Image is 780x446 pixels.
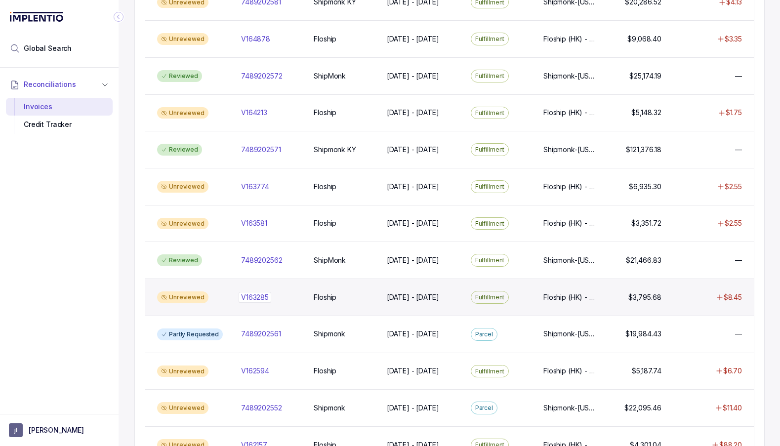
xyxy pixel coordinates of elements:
[314,182,336,192] p: Floship
[629,182,661,192] p: $6,935.30
[157,107,208,119] div: Unreviewed
[387,71,439,81] p: [DATE] - [DATE]
[631,218,661,228] p: $3,351.72
[475,255,505,265] p: Fulfillment
[475,219,505,229] p: Fulfillment
[9,423,110,437] button: User initials[PERSON_NAME]
[725,34,742,44] p: $3.35
[475,403,493,413] p: Parcel
[735,329,742,339] p: —
[241,145,281,155] p: 7489202571
[241,255,283,265] p: 7489202562
[6,96,113,136] div: Reconciliations
[241,71,283,81] p: 7489202572
[726,108,742,118] p: $1.75
[314,108,336,118] p: Floship
[387,403,439,413] p: [DATE] - [DATE]
[724,292,742,302] p: $8.45
[314,292,336,302] p: Floship
[543,218,596,228] p: Floship (HK) - [PERSON_NAME] 1
[314,71,346,81] p: ShipMonk
[241,218,267,228] p: V163581
[24,80,76,89] span: Reconciliations
[29,425,84,435] p: [PERSON_NAME]
[157,328,223,340] div: Partly Requested
[543,292,596,302] p: Floship (HK) - [PERSON_NAME] 1
[241,366,269,376] p: V162594
[543,71,596,81] p: Shipmonk-[US_STATE], Shipmonk-[US_STATE], Shipmonk-[US_STATE]
[241,182,269,192] p: V163774
[543,329,596,339] p: Shipmonk-[US_STATE], Shipmonk-[US_STATE], Shipmonk-[US_STATE]
[475,34,505,44] p: Fulfillment
[735,255,742,265] p: —
[723,366,742,376] p: $6.70
[314,145,356,155] p: Shipmonk KY
[241,108,267,118] p: V164213
[387,255,439,265] p: [DATE] - [DATE]
[543,403,596,413] p: Shipmonk-[US_STATE], Shipmonk-[US_STATE], Shipmonk-[US_STATE]
[24,43,72,53] span: Global Search
[387,145,439,155] p: [DATE] - [DATE]
[626,145,661,155] p: $121,376.18
[625,329,661,339] p: $19,984.43
[387,108,439,118] p: [DATE] - [DATE]
[475,145,505,155] p: Fulfillment
[387,366,439,376] p: [DATE] - [DATE]
[6,74,113,95] button: Reconciliations
[314,403,345,413] p: Shipmonk
[9,423,23,437] span: User initials
[543,145,596,155] p: Shipmonk-[US_STATE], Shipmonk-[US_STATE], Shipmonk-[US_STATE]
[723,403,742,413] p: $11.40
[475,292,505,302] p: Fulfillment
[387,34,439,44] p: [DATE] - [DATE]
[627,34,661,44] p: $9,068.40
[157,402,208,414] div: Unreviewed
[314,34,336,44] p: Floship
[157,181,208,193] div: Unreviewed
[157,33,208,45] div: Unreviewed
[241,329,281,339] p: 7489202561
[543,366,596,376] p: Floship (HK) - [PERSON_NAME] 1
[543,255,596,265] p: Shipmonk-[US_STATE], Shipmonk-[US_STATE], Shipmonk-[US_STATE]
[241,34,270,44] p: V164878
[241,403,282,413] p: 7489202552
[475,71,505,81] p: Fulfillment
[157,144,202,156] div: Reviewed
[113,11,124,23] div: Collapse Icon
[475,108,505,118] p: Fulfillment
[387,182,439,192] p: [DATE] - [DATE]
[543,108,596,118] p: Floship (HK) - [PERSON_NAME] 1
[543,34,596,44] p: Floship (HK) - [PERSON_NAME] 1
[631,108,661,118] p: $5,148.32
[629,71,661,81] p: $25,174.19
[157,291,208,303] div: Unreviewed
[632,366,661,376] p: $5,187.74
[157,254,202,266] div: Reviewed
[314,255,346,265] p: ShipMonk
[387,292,439,302] p: [DATE] - [DATE]
[157,218,208,230] div: Unreviewed
[735,145,742,155] p: —
[157,365,208,377] div: Unreviewed
[628,292,661,302] p: $3,795.68
[475,329,493,339] p: Parcel
[725,218,742,228] p: $2.55
[626,255,661,265] p: $21,466.83
[475,366,505,376] p: Fulfillment
[14,98,105,116] div: Invoices
[14,116,105,133] div: Credit Tracker
[239,292,271,303] p: V163285
[314,366,336,376] p: Floship
[157,70,202,82] div: Reviewed
[387,329,439,339] p: [DATE] - [DATE]
[314,329,345,339] p: Shipmonk
[735,71,742,81] p: —
[725,182,742,192] p: $2.55
[543,182,596,192] p: Floship (HK) - [PERSON_NAME] 1
[314,218,336,228] p: Floship
[624,403,661,413] p: $22,095.46
[475,182,505,192] p: Fulfillment
[387,218,439,228] p: [DATE] - [DATE]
